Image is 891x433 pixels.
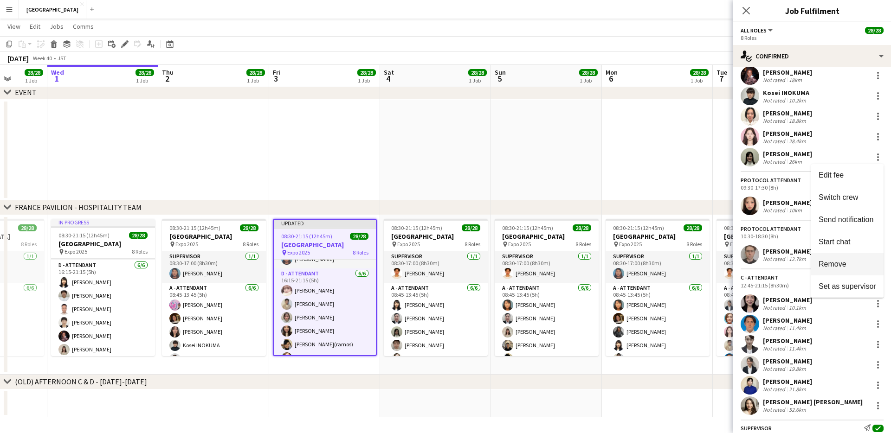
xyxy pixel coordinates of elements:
[819,193,858,201] span: Switch crew
[811,253,884,275] button: Remove
[811,164,884,186] button: Edit fee
[811,209,884,231] button: Send notification
[819,260,846,267] span: Remove
[811,275,884,298] button: Set as supervisor
[819,215,873,223] span: Send notification
[819,171,844,178] span: Edit fee
[811,186,884,209] button: Switch crew
[811,231,884,253] button: Start chat
[819,237,850,245] span: Start chat
[819,282,876,290] span: Set as supervisor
